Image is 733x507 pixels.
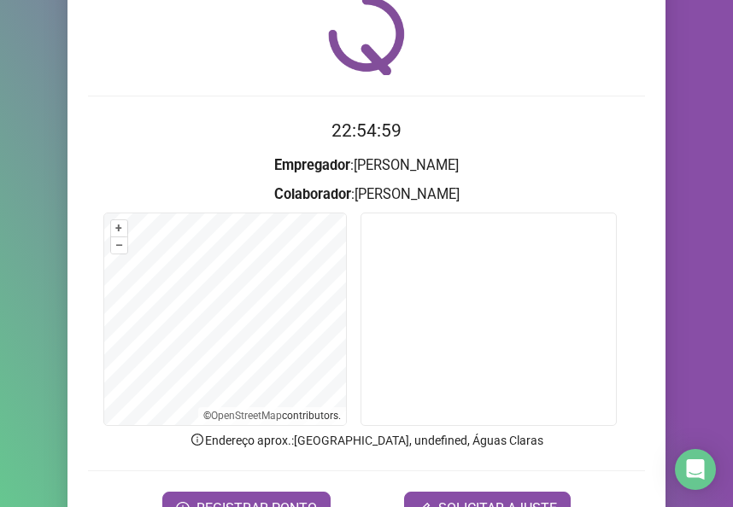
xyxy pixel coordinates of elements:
[675,449,716,490] div: Open Intercom Messenger
[274,186,351,202] strong: Colaborador
[331,120,402,141] time: 22:54:59
[88,431,645,450] p: Endereço aprox. : [GEOGRAPHIC_DATA], undefined, Águas Claras
[111,220,127,236] button: +
[211,410,282,422] a: OpenStreetMap
[203,410,341,422] li: © contributors.
[111,237,127,253] button: –
[88,154,645,177] h3: : [PERSON_NAME]
[190,432,205,447] span: info-circle
[274,157,350,173] strong: Empregador
[88,184,645,206] h3: : [PERSON_NAME]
